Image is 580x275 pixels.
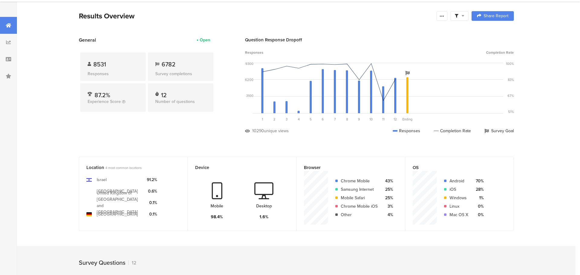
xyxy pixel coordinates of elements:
div: iOS [449,186,468,193]
div: Desktop [256,203,272,209]
div: Mac OS X [449,212,468,218]
div: 3100 [246,93,253,98]
span: 4 most common locations [105,165,142,170]
div: 98.4% [211,214,223,220]
span: 2 [273,117,275,122]
div: 10290 [252,128,264,134]
div: Responses [88,71,138,77]
span: 9 [358,117,360,122]
div: Chrome Mobile iOS [341,203,378,209]
div: 28% [473,186,484,193]
div: 83% [508,77,514,82]
div: Location [86,164,170,171]
div: Completion Rate [434,128,471,134]
div: Other [341,212,378,218]
span: Responses [245,50,263,55]
span: 5 [310,117,312,122]
div: 0% [473,212,484,218]
span: Number of questions [155,98,195,105]
div: United Kingdom of [GEOGRAPHIC_DATA] and [GEOGRAPHIC_DATA] [97,190,142,215]
div: 70% [473,178,484,184]
div: 3% [382,203,393,209]
div: Samsung Internet [341,186,378,193]
div: Survey Goal [485,128,514,134]
div: Mobile Safari [341,195,378,201]
span: Experience Score [88,98,121,105]
div: 4% [382,212,393,218]
div: Mobile [211,203,223,209]
span: 8 [346,117,348,122]
div: 6200 [245,77,253,82]
div: Ending [401,117,414,122]
div: Chrome Mobile [341,178,378,184]
div: Open [200,37,210,43]
div: 0.1% [147,211,157,217]
div: 25% [382,186,393,193]
div: 0.1% [147,200,157,206]
div: Survey completions [155,71,206,77]
span: 1 [262,117,263,122]
div: 100% [506,61,514,66]
div: Israel [97,177,107,183]
div: 51% [508,109,514,114]
span: 4 [298,117,300,122]
div: 12 [161,91,167,97]
span: 7 [334,117,336,122]
div: 0% [473,203,484,209]
span: 10 [369,117,373,122]
span: 6 [322,117,324,122]
div: Android [449,178,468,184]
span: 8531 [93,60,106,69]
div: 0.6% [147,188,157,194]
div: unique views [264,128,289,134]
div: 9300 [245,61,253,66]
div: Device [195,164,279,171]
div: Question Response Dropoff [245,37,514,43]
div: 67% [507,93,514,98]
div: 25% [382,195,393,201]
span: 11 [382,117,385,122]
i: Survey Goal [405,71,410,75]
div: Windows [449,195,468,201]
span: 6782 [162,60,176,69]
div: 1.6% [259,214,269,220]
div: 43% [382,178,393,184]
div: Responses [393,128,420,134]
div: 12 [128,259,136,266]
div: 91.2% [147,177,157,183]
div: OS [413,164,496,171]
div: [GEOGRAPHIC_DATA] [97,188,138,194]
span: Completion Rate [486,50,514,55]
span: 3 [286,117,288,122]
span: General [79,37,96,43]
div: Linux [449,203,468,209]
div: 1% [473,195,484,201]
span: 87.2% [95,91,110,100]
span: 12 [394,117,397,122]
div: Browser [304,164,388,171]
div: Survey Questions [79,258,125,267]
div: [GEOGRAPHIC_DATA] [97,211,138,217]
span: Share Report [484,14,508,18]
div: Results Overview [79,11,433,21]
